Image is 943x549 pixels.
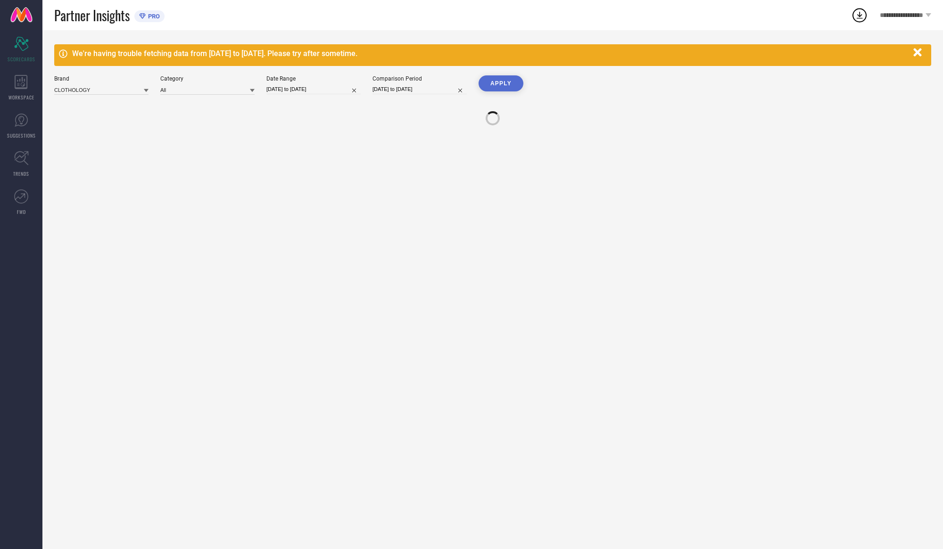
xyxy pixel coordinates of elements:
[54,75,149,82] div: Brand
[372,75,467,82] div: Comparison Period
[13,170,29,177] span: TRENDS
[160,75,255,82] div: Category
[8,56,35,63] span: SCORECARDS
[266,75,361,82] div: Date Range
[479,75,523,91] button: APPLY
[372,84,467,94] input: Select comparison period
[7,132,36,139] span: SUGGESTIONS
[8,94,34,101] span: WORKSPACE
[17,208,26,215] span: FWD
[146,13,160,20] span: PRO
[266,84,361,94] input: Select date range
[851,7,868,24] div: Open download list
[72,49,909,58] div: We're having trouble fetching data from [DATE] to [DATE]. Please try after sometime.
[54,6,130,25] span: Partner Insights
